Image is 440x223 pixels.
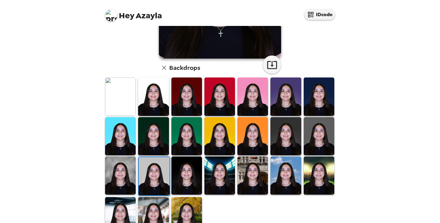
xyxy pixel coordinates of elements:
span: Azayla [105,6,162,20]
h6: Backdrops [169,63,200,73]
img: profile pic [105,9,117,21]
button: IDcode [304,9,335,20]
img: Original [105,77,136,116]
span: Hey [119,10,134,21]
